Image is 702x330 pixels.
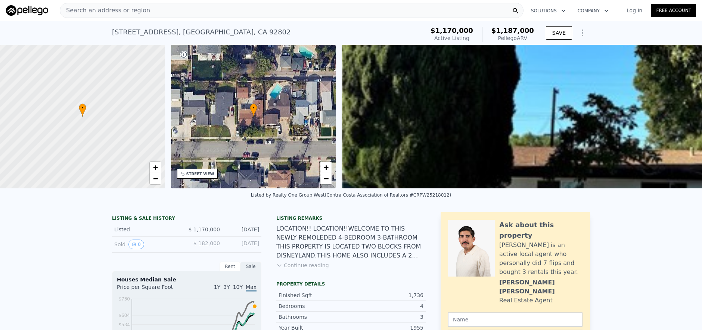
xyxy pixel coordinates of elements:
[112,27,291,37] div: [STREET_ADDRESS] , [GEOGRAPHIC_DATA] , CA 92802
[246,284,257,292] span: Max
[118,313,130,318] tspan: $604
[324,174,329,183] span: −
[491,27,534,34] span: $1,187,000
[79,104,86,117] div: •
[112,215,261,223] div: LISTING & SALE HISTORY
[575,25,590,40] button: Show Options
[188,226,220,232] span: $ 1,170,000
[618,7,651,14] a: Log In
[118,322,130,327] tspan: $534
[276,215,426,221] div: Listing remarks
[351,292,423,299] div: 1,736
[491,34,534,42] div: Pellego ARV
[499,220,583,241] div: Ask about this property
[250,105,257,111] span: •
[150,173,161,184] a: Zoom out
[128,240,144,249] button: View historical data
[499,278,583,296] div: [PERSON_NAME] [PERSON_NAME]
[651,4,696,17] a: Free Account
[324,163,329,172] span: +
[153,174,158,183] span: −
[118,296,130,302] tspan: $730
[546,26,572,40] button: SAVE
[276,262,329,269] button: Continue reading
[186,171,214,177] div: STREET VIEW
[250,104,257,117] div: •
[223,284,230,290] span: 3Y
[240,262,261,271] div: Sale
[193,240,220,246] span: $ 182,000
[60,6,150,15] span: Search an address or region
[572,4,615,18] button: Company
[220,262,240,271] div: Rent
[499,241,583,277] div: [PERSON_NAME] is an active local agent who personally did 7 flips and bought 3 rentals this year.
[276,224,426,260] div: LOCATION!! LOCATION!!WELCOME TO THIS NEWLY REMOLEDED 4-BEDROOM 3-BATHROOM THIS PROPERTY IS LOCATE...
[431,27,473,34] span: $1,170,000
[251,192,451,198] div: Listed by Realty One Group West (Contra Costa Association of Realtors #CRPW25218012)
[448,312,583,327] input: Name
[153,163,158,172] span: +
[279,292,351,299] div: Finished Sqft
[276,281,426,287] div: Property details
[279,313,351,321] div: Bathrooms
[117,276,257,283] div: Houses Median Sale
[233,284,243,290] span: 10Y
[114,240,181,249] div: Sold
[117,283,187,295] div: Price per Square Foot
[226,226,259,233] div: [DATE]
[79,105,86,111] span: •
[320,162,332,173] a: Zoom in
[114,226,181,233] div: Listed
[6,5,48,16] img: Pellego
[320,173,332,184] a: Zoom out
[351,313,423,321] div: 3
[434,35,469,41] span: Active Listing
[279,302,351,310] div: Bedrooms
[499,296,553,305] div: Real Estate Agent
[214,284,220,290] span: 1Y
[226,240,259,249] div: [DATE]
[150,162,161,173] a: Zoom in
[351,302,423,310] div: 4
[525,4,572,18] button: Solutions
